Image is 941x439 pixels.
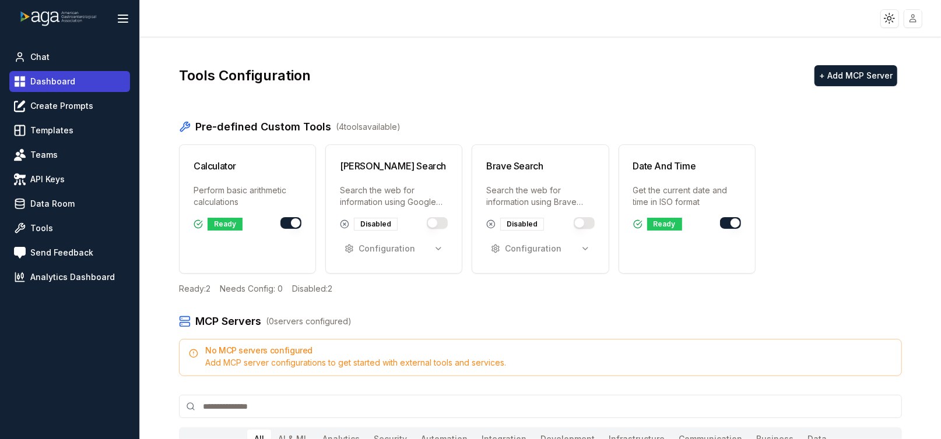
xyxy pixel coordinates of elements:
[9,242,130,263] a: Send Feedback
[427,217,448,229] button: Toggle serper_search
[574,217,595,229] button: Toggle brave_search
[9,267,130,288] a: Analytics Dashboard
[30,174,65,185] span: API Keys
[194,185,301,208] p: Perform basic arithmetic calculations
[292,283,332,295] span: Disabled: 2
[905,10,922,27] img: placeholder-user.jpg
[179,283,210,295] span: Ready: 2
[9,218,130,239] a: Tools
[9,95,130,116] a: Create Prompts
[30,149,58,161] span: Teams
[220,283,283,295] span: Needs Config: 0
[633,185,741,208] p: Get the current date and time in ISO format
[195,119,331,135] h2: Pre-defined Custom Tools
[266,316,352,327] span: ( 0 server s configured)
[9,47,130,68] a: Chat
[9,169,130,190] a: API Keys
[30,247,93,259] span: Send Feedback
[194,159,236,173] h3: Calculator
[340,159,446,173] h3: [PERSON_NAME] Search
[9,71,130,92] a: Dashboard
[189,346,892,355] h5: No MCP servers configured
[500,218,544,231] div: Disabled
[336,121,401,133] span: ( 4 tool s available)
[486,159,543,173] h3: Brave Search
[9,144,130,165] a: Teams
[30,100,93,112] span: Create Prompts
[30,198,75,210] span: Data Room
[14,247,26,259] img: feedback
[30,271,115,283] span: Analytics Dashboard
[179,66,311,85] h1: Tools Configuration
[280,217,301,229] button: Toggle calculator
[720,217,741,229] button: Toggle date_and_time
[9,120,130,141] a: Templates
[30,125,73,136] span: Templates
[633,159,696,173] h3: Date And Time
[195,313,261,330] h2: MCP Servers
[30,51,50,63] span: Chat
[30,222,53,234] span: Tools
[486,185,594,208] p: Search the web for information using Brave Search API
[340,185,448,208] p: Search the web for information using Google [PERSON_NAME] API
[814,65,897,86] button: + Add MCP Server
[208,218,243,231] div: Ready
[30,76,75,87] span: Dashboard
[9,193,130,214] a: Data Room
[189,357,892,369] div: Add MCP server configurations to get started with external tools and services.
[354,218,398,231] div: Disabled
[647,218,682,231] div: Ready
